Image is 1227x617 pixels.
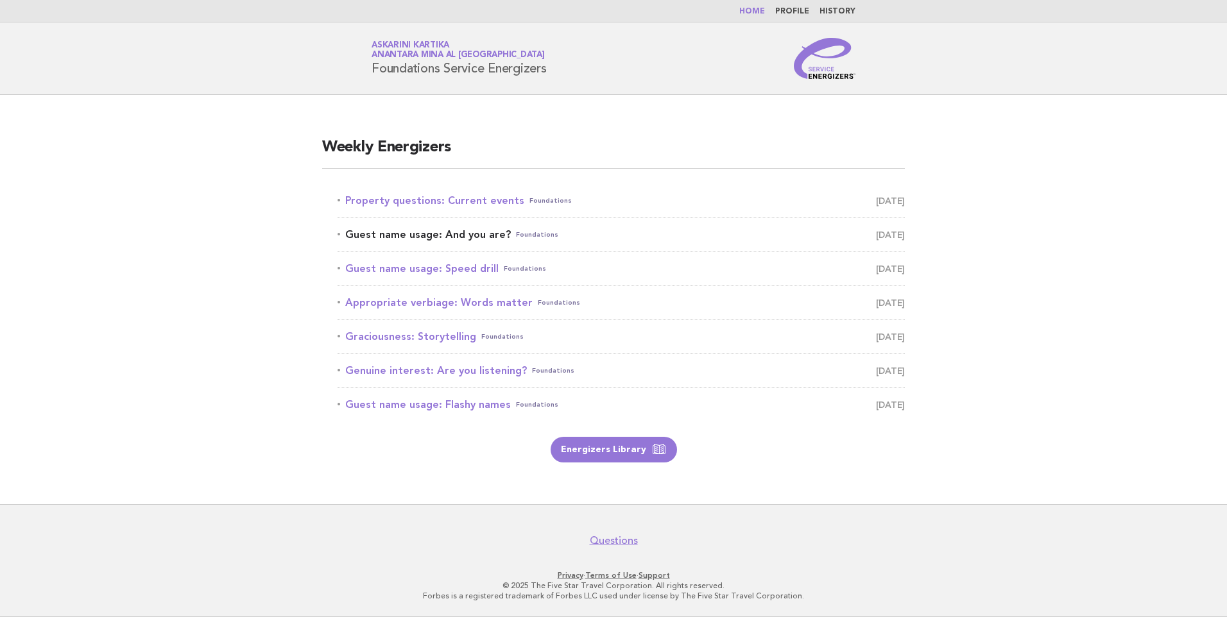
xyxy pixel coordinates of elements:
[372,51,545,60] span: Anantara Mina al [GEOGRAPHIC_DATA]
[639,571,670,580] a: Support
[338,260,905,278] a: Guest name usage: Speed drillFoundations [DATE]
[529,192,572,210] span: Foundations
[819,8,855,15] a: History
[516,396,558,414] span: Foundations
[322,137,905,169] h2: Weekly Energizers
[221,570,1006,580] p: · ·
[876,260,905,278] span: [DATE]
[876,328,905,346] span: [DATE]
[876,396,905,414] span: [DATE]
[876,362,905,380] span: [DATE]
[221,591,1006,601] p: Forbes is a registered trademark of Forbes LLC used under license by The Five Star Travel Corpora...
[338,192,905,210] a: Property questions: Current eventsFoundations [DATE]
[221,580,1006,591] p: © 2025 The Five Star Travel Corporation. All rights reserved.
[338,226,905,244] a: Guest name usage: And you are?Foundations [DATE]
[590,534,638,547] a: Questions
[532,362,574,380] span: Foundations
[338,328,905,346] a: Graciousness: StorytellingFoundations [DATE]
[551,437,677,462] a: Energizers Library
[794,38,855,79] img: Service Energizers
[876,192,905,210] span: [DATE]
[538,294,580,312] span: Foundations
[876,294,905,312] span: [DATE]
[585,571,637,580] a: Terms of Use
[338,396,905,414] a: Guest name usage: Flashy namesFoundations [DATE]
[338,294,905,312] a: Appropriate verbiage: Words matterFoundations [DATE]
[876,226,905,244] span: [DATE]
[516,226,558,244] span: Foundations
[338,362,905,380] a: Genuine interest: Are you listening?Foundations [DATE]
[372,41,545,59] a: Askarini KartikaAnantara Mina al [GEOGRAPHIC_DATA]
[372,42,547,75] h1: Foundations Service Energizers
[739,8,765,15] a: Home
[558,571,583,580] a: Privacy
[481,328,524,346] span: Foundations
[504,260,546,278] span: Foundations
[775,8,809,15] a: Profile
